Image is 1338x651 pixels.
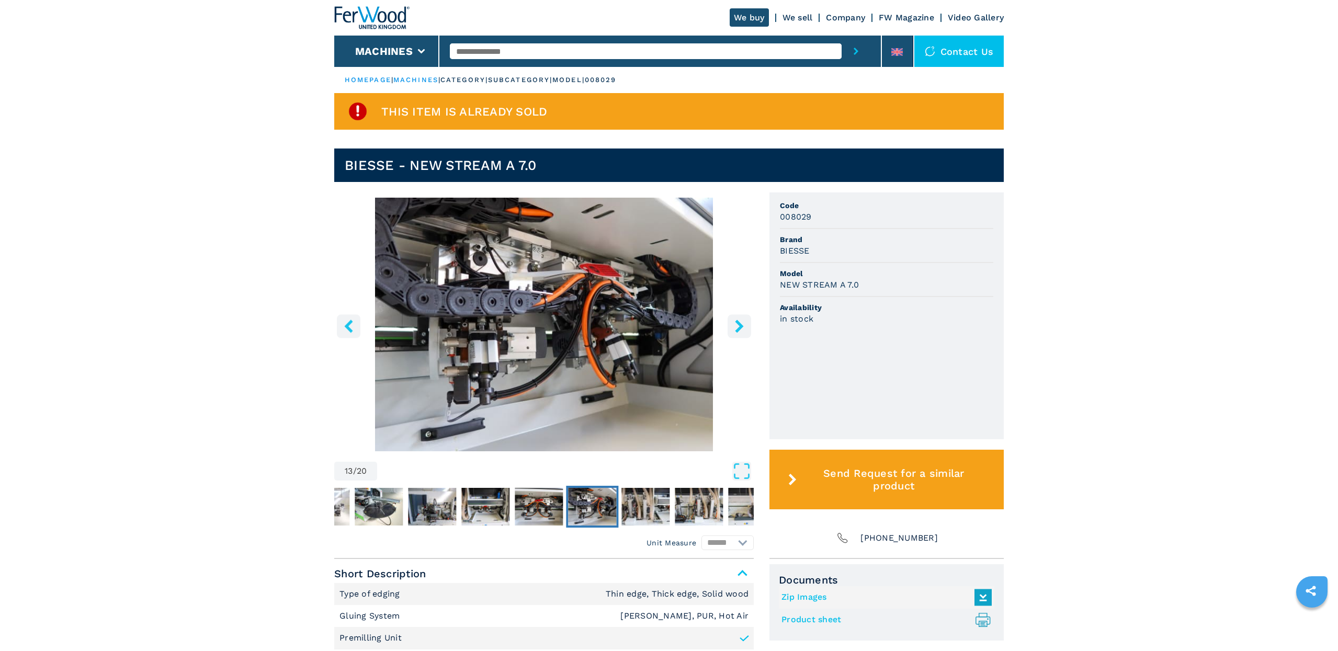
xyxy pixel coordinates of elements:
span: [PHONE_NUMBER] [860,531,938,545]
em: Thin edge, Thick edge, Solid wood [606,590,749,598]
img: 0b8ce20b84dfa1059eba1f92e0dadbf1 [461,488,509,526]
span: Code [780,200,993,211]
div: Contact us [914,36,1004,67]
a: HOMEPAGE [345,76,391,84]
button: submit-button [842,36,870,67]
iframe: Chat [1294,604,1330,643]
p: Premilling Unit [339,632,402,644]
span: 20 [357,467,367,475]
button: right-button [728,314,751,338]
button: Go to Slide 16 [726,486,778,528]
p: Type of edging [339,588,403,600]
button: Go to Slide 12 [513,486,565,528]
h3: BIESSE [780,245,810,257]
p: model | [552,75,585,85]
em: Unit Measure [647,538,696,548]
span: Short Description [334,564,754,583]
a: FW Magazine [879,13,934,22]
a: Company [826,13,865,22]
img: 1a0eee6dcff2ca9a2bb9b91ff133c82c [675,488,723,526]
p: Gluing System [339,610,403,622]
img: Contact us [925,46,935,56]
img: 408e540fcfeba461c99ac24731df7616 [355,488,403,526]
span: Availability [780,302,993,313]
img: 24388235c12bde39e7208caf0c433b94 [515,488,563,526]
span: Send Request for a similar product [801,467,987,492]
h3: NEW STREAM A 7.0 [780,279,859,291]
a: Video Gallery [948,13,1004,22]
h1: BIESSE - NEW STREAM A 7.0 [345,157,536,174]
button: Go to Slide 14 [619,486,672,528]
button: Go to Slide 11 [459,486,512,528]
img: a8d2127a7530f7bb0f0bcaddd2c87fcf [301,488,349,526]
a: We buy [730,8,769,27]
img: 7a85c2300c5da3b7d3ddc0ee9b1edcfb [568,488,616,526]
button: Go to Slide 10 [406,486,458,528]
h3: in stock [780,313,813,325]
span: Documents [779,574,994,586]
p: 008029 [585,75,617,85]
a: sharethis [1298,578,1324,604]
span: Model [780,268,993,279]
img: Phone [835,531,850,545]
img: c2e859d5528c1670dcaf1762aa897810 [728,488,776,526]
h3: 008029 [780,211,812,223]
a: machines [393,76,438,84]
span: Brand [780,234,993,245]
span: / [353,467,357,475]
img: SoldProduct [347,101,368,122]
button: Go to Slide 15 [673,486,725,528]
a: Product sheet [781,611,987,629]
a: We sell [783,13,813,22]
span: | [391,76,393,84]
button: Go to Slide 9 [353,486,405,528]
img: ab945748961f3a319290cbfd4d292dc9 [621,488,670,526]
button: Go to Slide 8 [299,486,351,528]
button: Go to Slide 13 [566,486,618,528]
button: Send Request for a similar product [769,450,1004,509]
button: Machines [355,45,413,58]
a: Zip Images [781,589,987,606]
em: [PERSON_NAME], PUR, Hot Air [620,612,749,620]
span: 13 [345,467,353,475]
button: left-button [337,314,360,338]
span: | [438,76,440,84]
span: This item is already sold [381,106,547,118]
p: category | [440,75,488,85]
div: Go to Slide 13 [334,198,754,451]
img: 8cfe51b52d24335307ecf3ab042a388f [408,488,456,526]
img: Ferwood [334,6,410,29]
img: Single Sided Edgebanders BIESSE NEW STREAM A 7.0 [334,198,754,451]
p: subcategory | [488,75,552,85]
button: Open Fullscreen [380,462,751,481]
